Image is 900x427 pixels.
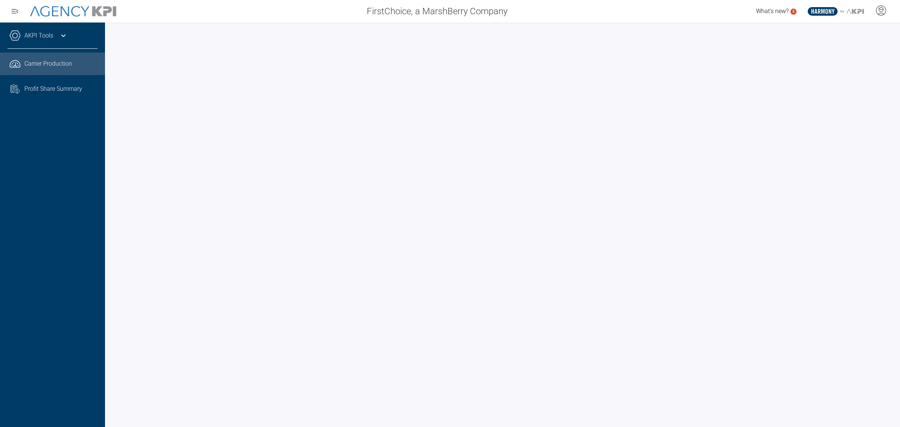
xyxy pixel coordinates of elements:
[30,6,116,17] img: AgencyKPI
[790,9,796,15] a: 5
[24,84,82,93] span: Profit Share Summary
[24,31,53,40] a: AKPI Tools
[756,8,789,15] span: What's new?
[24,59,72,68] span: Carrier Production
[367,5,507,18] span: FirstChoice, a MarshBerry Company
[792,9,795,14] text: 5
